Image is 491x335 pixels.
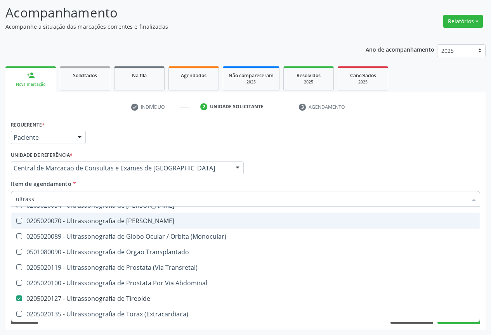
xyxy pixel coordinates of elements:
[11,149,73,161] label: Unidade de referência
[16,264,475,271] div: 0205020119 - Ultrassonografia de Prostata (Via Transretal)
[229,72,274,79] span: Não compareceram
[229,79,274,85] div: 2025
[11,82,50,87] div: Nova marcação
[344,79,382,85] div: 2025
[16,311,475,317] div: 0205020135 - Ultrassonografia de Torax (Extracardiaca)
[366,44,434,54] p: Ano de acompanhamento
[14,134,70,141] span: Paciente
[16,233,475,240] div: 0205020089 - Ultrassonografia de Globo Ocular / Orbita (Monocular)
[11,119,45,131] label: Requerente
[11,180,71,187] span: Item de agendamento
[200,103,207,110] div: 2
[297,72,321,79] span: Resolvidos
[16,295,475,302] div: 0205020127 - Ultrassonografia de Tireoide
[16,280,475,286] div: 0205020100 - Ultrassonografia de Prostata Por Via Abdominal
[16,249,475,255] div: 0501080090 - Ultrassonografia de Orgao Transplantado
[5,3,342,23] p: Acompanhamento
[181,72,206,79] span: Agendados
[14,164,228,172] span: Central de Marcacao de Consultas e Exames de [GEOGRAPHIC_DATA]
[26,71,35,80] div: person_add
[16,218,475,224] div: 0205020070 - Ultrassonografia de [PERSON_NAME]
[443,15,483,28] button: Relatórios
[289,79,328,85] div: 2025
[73,72,97,79] span: Solicitados
[210,103,264,110] div: Unidade solicitante
[350,72,376,79] span: Cancelados
[132,72,147,79] span: Na fila
[5,23,342,31] p: Acompanhe a situação das marcações correntes e finalizadas
[16,191,467,207] input: Buscar por procedimentos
